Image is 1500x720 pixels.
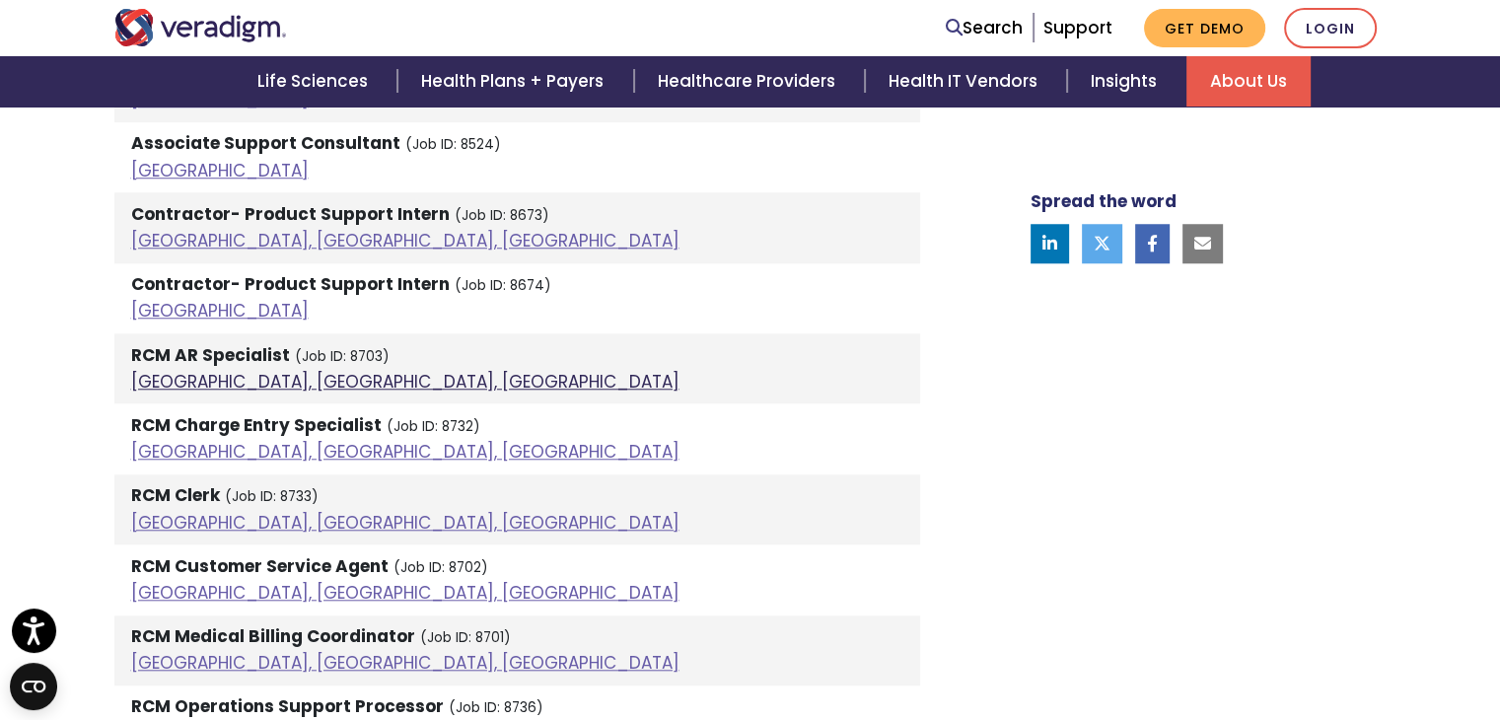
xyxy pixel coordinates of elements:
a: Health Plans + Payers [397,56,633,107]
small: (Job ID: 8524) [405,135,501,154]
a: [GEOGRAPHIC_DATA], [GEOGRAPHIC_DATA], [GEOGRAPHIC_DATA] [131,581,679,605]
a: [GEOGRAPHIC_DATA], [GEOGRAPHIC_DATA], [GEOGRAPHIC_DATA] [131,229,679,252]
img: Veradigm logo [114,9,287,46]
small: (Job ID: 8673) [455,206,549,225]
small: (Job ID: 8674) [455,276,551,295]
a: [GEOGRAPHIC_DATA], [GEOGRAPHIC_DATA], [GEOGRAPHIC_DATA] [131,440,679,464]
a: Insights [1067,56,1186,107]
strong: Associate Support Consultant [131,131,400,155]
strong: Spread the word [1031,189,1177,213]
a: Support [1043,16,1112,39]
small: (Job ID: 8732) [387,417,480,436]
strong: RCM Operations Support Processor [131,694,444,718]
a: Healthcare Providers [634,56,865,107]
small: (Job ID: 8701) [420,628,511,647]
strong: Contractor- Product Support Intern [131,202,450,226]
a: [GEOGRAPHIC_DATA] [131,299,309,323]
a: Health IT Vendors [865,56,1067,107]
strong: RCM Clerk [131,483,220,507]
a: Life Sciences [234,56,397,107]
a: Get Demo [1144,9,1265,47]
small: (Job ID: 8702) [393,558,488,577]
strong: RCM AR Specialist [131,343,290,367]
strong: Contractor- Product Support Intern [131,272,450,296]
a: Login [1284,8,1377,48]
a: [GEOGRAPHIC_DATA], [GEOGRAPHIC_DATA], [GEOGRAPHIC_DATA] [131,511,679,535]
strong: RCM Medical Billing Coordinator [131,624,415,648]
strong: RCM Charge Entry Specialist [131,413,382,437]
button: Open CMP widget [10,663,57,710]
a: Search [946,15,1023,41]
small: (Job ID: 8703) [295,347,390,366]
strong: RCM Customer Service Agent [131,554,389,578]
small: (Job ID: 8736) [449,698,543,717]
a: About Us [1186,56,1311,107]
small: (Job ID: 8733) [225,487,319,506]
a: [GEOGRAPHIC_DATA], [GEOGRAPHIC_DATA], [GEOGRAPHIC_DATA] [131,370,679,394]
a: [GEOGRAPHIC_DATA], [GEOGRAPHIC_DATA], [GEOGRAPHIC_DATA] [131,651,679,675]
a: [GEOGRAPHIC_DATA] [131,159,309,182]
